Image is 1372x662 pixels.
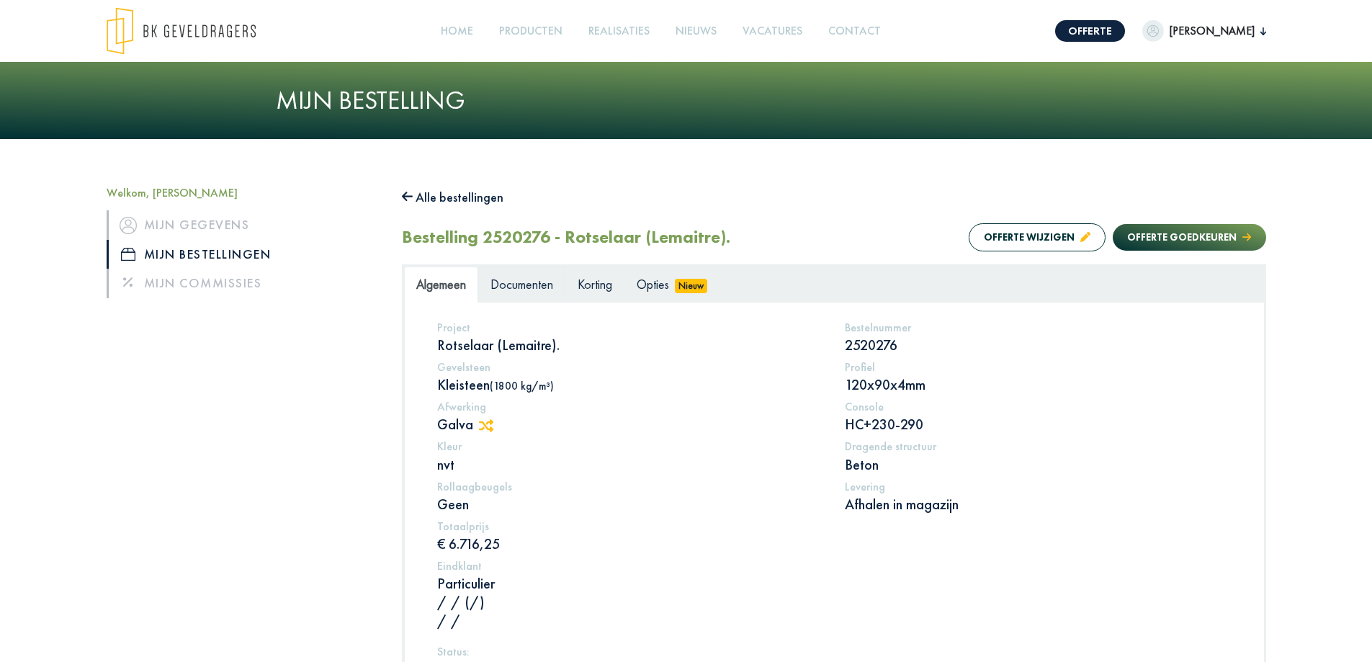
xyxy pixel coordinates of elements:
[437,645,1232,658] h5: Status:
[437,336,824,354] p: Rotselaar (Lemaitre).
[107,7,256,55] img: logo
[490,276,553,292] span: Documenten
[670,15,722,48] a: Nieuws
[1142,20,1266,42] button: [PERSON_NAME]
[845,360,1232,374] h5: Profiel
[493,15,568,48] a: Producten
[437,519,824,533] h5: Totaalprijs
[437,455,824,474] p: nvt
[435,15,479,48] a: Home
[1142,20,1164,42] img: dummypic.png
[107,240,380,269] a: iconMijn bestellingen
[437,439,824,453] h5: Kleur
[437,593,485,630] span: / / (/) / /
[437,321,824,334] h5: Project
[107,269,380,298] a: Mijn commissies
[404,267,1264,302] ul: Tabs
[121,248,135,261] img: icon
[402,186,504,209] button: Alle bestellingen
[845,375,1232,394] p: 120x90x4mm
[437,559,1232,573] h5: Eindklant
[437,495,824,514] p: Geen
[107,186,380,200] h5: Welkom, [PERSON_NAME]
[490,379,554,393] span: (1800 kg/m³)
[845,455,1232,474] p: Beton
[675,279,708,293] span: Nieuw
[402,227,730,248] h2: Bestelling 2520276 - Rotselaar (Lemaitre).
[120,217,137,234] img: icon
[969,223,1106,251] button: Offerte wijzigen
[276,85,1097,116] h1: Mijn bestelling
[845,400,1232,413] h5: Console
[845,439,1232,453] h5: Dragende structuur
[822,15,887,48] a: Contact
[637,276,669,292] span: Opties
[416,276,466,292] span: Algemeen
[737,15,808,48] a: Vacatures
[437,415,824,434] p: Galva
[1164,22,1260,40] span: [PERSON_NAME]
[845,415,1232,434] p: HC+230-290
[845,495,1232,514] p: Afhalen in magazijn
[1055,20,1125,42] a: Offerte
[1113,224,1265,251] button: Offerte goedkeuren
[845,480,1232,493] h5: Levering
[437,360,824,374] h5: Gevelsteen
[437,400,824,413] h5: Afwerking
[578,276,612,292] span: Korting
[583,15,655,48] a: Realisaties
[845,336,1232,354] p: 2520276
[437,375,824,394] p: Kleisteen
[437,534,824,553] p: € 6.716,25
[845,321,1232,334] h5: Bestelnummer
[107,210,380,239] a: iconMijn gegevens
[437,574,1232,630] p: Particulier
[437,480,824,493] h5: Rollaagbeugels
